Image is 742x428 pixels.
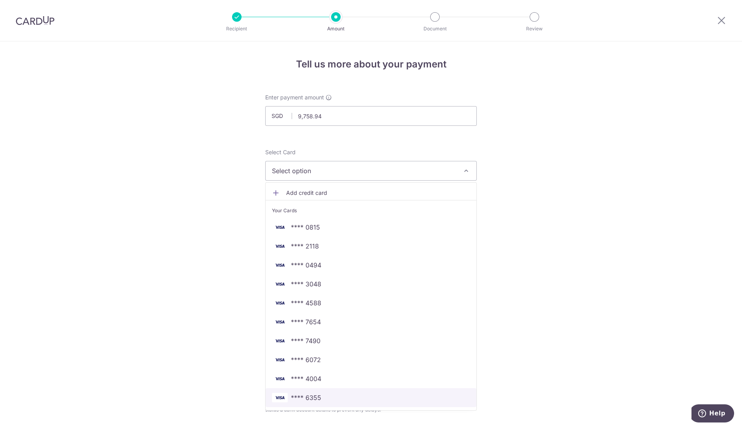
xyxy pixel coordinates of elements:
span: SGD [272,112,292,120]
p: Document [406,25,464,33]
button: Select option [265,161,477,181]
img: VISA [272,279,288,289]
span: Select option [272,166,456,176]
img: CardUp [16,16,54,25]
p: Amount [307,25,365,33]
img: VISA [272,317,288,327]
img: VISA [272,222,288,232]
img: VISA [272,241,288,251]
img: VISA [272,336,288,346]
input: 0.00 [265,106,477,126]
ul: Select option [265,182,477,411]
p: Review [505,25,564,33]
iframe: Opens a widget where you can find more information [691,404,734,424]
img: VISA [272,298,288,308]
img: VISA [272,355,288,364]
img: VISA [272,374,288,383]
p: Recipient [208,25,266,33]
span: Add credit card [286,189,470,197]
span: Your Cards [272,207,297,215]
img: VISA [272,260,288,270]
h4: Tell us more about your payment [265,57,477,71]
span: Enter payment amount [265,93,324,101]
a: Add credit card [266,186,476,200]
img: VISA [272,393,288,402]
span: translation missing: en.payables.payment_networks.credit_card.summary.labels.select_card [265,149,296,155]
